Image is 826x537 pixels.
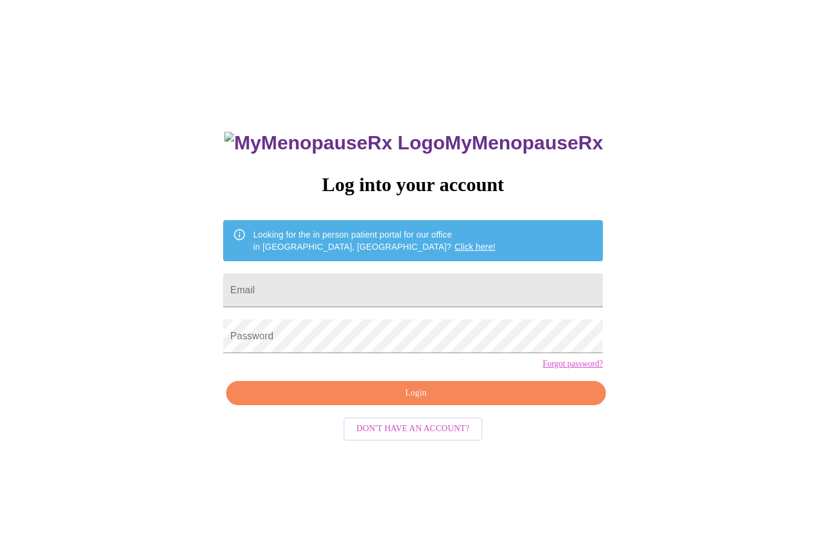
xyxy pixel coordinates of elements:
[253,224,496,258] div: Looking for the in person patient portal for our office in [GEOGRAPHIC_DATA], [GEOGRAPHIC_DATA]?
[224,132,444,154] img: MyMenopauseRx Logo
[542,359,603,369] a: Forgot password?
[226,381,606,406] button: Login
[455,242,496,252] a: Click here!
[224,132,603,154] h3: MyMenopauseRx
[357,421,470,437] span: Don't have an account?
[240,386,592,401] span: Login
[340,423,486,433] a: Don't have an account?
[223,174,603,196] h3: Log into your account
[343,417,483,441] button: Don't have an account?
